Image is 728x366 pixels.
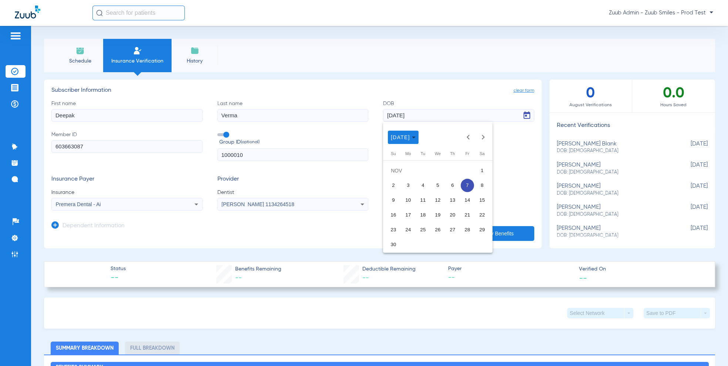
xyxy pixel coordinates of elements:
[475,179,489,192] span: 8
[416,223,430,236] span: 25
[445,178,460,193] button: 11/06/1980
[461,179,474,192] span: 7
[445,193,460,208] button: 11/13/1980
[431,179,444,192] span: 5
[387,208,400,222] span: 16
[446,223,459,236] span: 27
[387,194,400,207] span: 9
[476,130,491,145] button: Next month
[475,208,490,222] button: 11/22/1980
[387,223,400,236] span: 23
[416,194,430,207] span: 11
[475,223,489,236] span: 29
[416,179,430,192] span: 4
[461,208,474,222] span: 21
[475,222,490,237] button: 11/29/1980
[475,163,490,178] button: 11/01/1980
[387,238,400,251] span: 30
[431,208,444,222] span: 19
[431,223,444,236] span: 26
[416,208,430,222] button: 11/18/1980
[386,237,401,252] button: 11/30/1980
[445,208,460,222] button: 11/20/1980
[391,134,410,140] span: [DATE]
[430,208,445,222] button: 11/19/1980
[460,222,475,237] button: 11/28/1980
[401,222,416,237] button: 11/24/1980
[475,178,490,193] button: 11/08/1980
[450,151,455,156] span: Th
[386,222,401,237] button: 11/23/1980
[446,194,459,207] span: 13
[460,178,475,193] button: 11/07/1980
[475,208,489,222] span: 22
[431,194,444,207] span: 12
[386,163,475,178] td: NOV
[386,193,401,208] button: 11/09/1980
[475,193,490,208] button: 11/15/1980
[460,208,475,222] button: 11/21/1980
[691,330,728,366] iframe: Chat Widget
[430,193,445,208] button: 11/12/1980
[461,223,474,236] span: 28
[475,164,489,177] span: 1
[465,151,469,156] span: Fr
[445,222,460,237] button: 11/27/1980
[405,151,411,156] span: Mo
[435,151,441,156] span: We
[416,178,430,193] button: 11/04/1980
[460,193,475,208] button: 11/14/1980
[416,208,430,222] span: 18
[461,130,476,145] button: Previous month
[475,194,489,207] span: 15
[401,193,416,208] button: 11/10/1980
[401,178,416,193] button: 11/03/1980
[430,178,445,193] button: 11/05/1980
[388,131,419,144] button: Choose month and year
[402,179,415,192] span: 3
[386,208,401,222] button: 11/16/1980
[401,208,416,222] button: 11/17/1980
[461,194,474,207] span: 14
[416,193,430,208] button: 11/11/1980
[430,222,445,237] button: 11/26/1980
[446,179,459,192] span: 6
[402,208,415,222] span: 17
[386,178,401,193] button: 11/02/1980
[387,179,400,192] span: 2
[446,208,459,222] span: 20
[416,222,430,237] button: 11/25/1980
[421,151,425,156] span: Tu
[391,151,396,156] span: Su
[480,151,484,156] span: Sa
[402,223,415,236] span: 24
[402,194,415,207] span: 10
